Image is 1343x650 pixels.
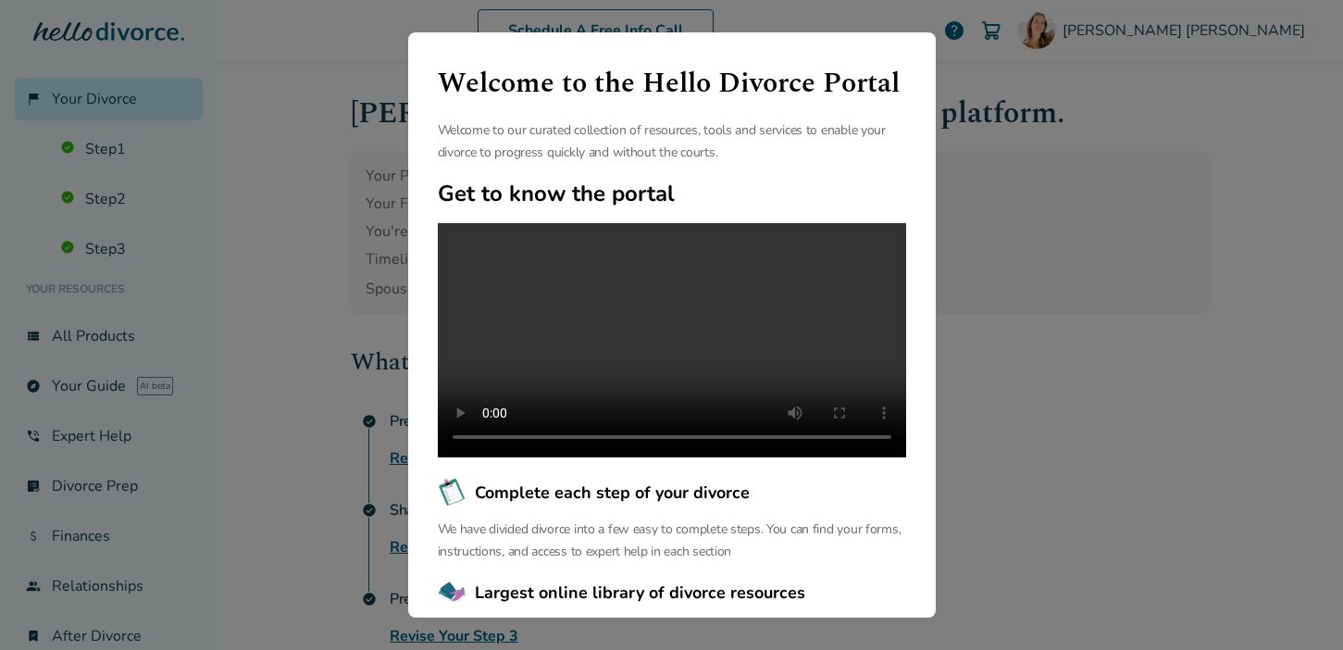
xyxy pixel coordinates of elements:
[438,119,906,164] p: Welcome to our curated collection of resources, tools and services to enable your divorce to prog...
[475,581,805,605] span: Largest online library of divorce resources
[438,519,906,563] p: We have divided divorce into a few easy to complete steps. You can find your forms, instructions,...
[438,179,906,208] h2: Get to know the portal
[475,481,750,505] span: Complete each step of your divorce
[438,578,467,607] img: Largest online library of divorce resources
[438,478,467,507] img: Complete each step of your divorce
[438,62,906,105] h1: Welcome to the Hello Divorce Portal
[1250,561,1343,650] iframe: Chat Widget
